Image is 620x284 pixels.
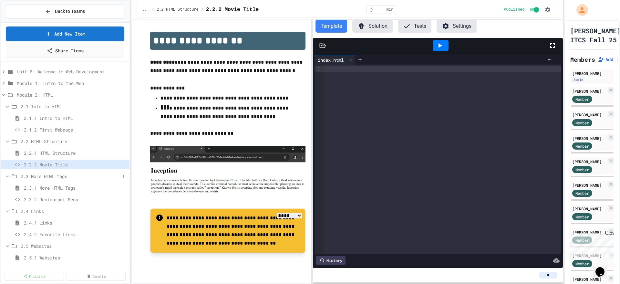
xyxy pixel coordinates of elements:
button: Tests [398,20,431,33]
div: [PERSON_NAME] [572,182,606,188]
span: 2.3 More HTML tags [21,173,120,180]
span: Published [504,7,525,12]
span: 2.4.1 Links [24,219,127,226]
span: Unit 0: Welcome to Web Development [17,68,127,75]
div: [PERSON_NAME] [572,206,606,212]
div: [PERSON_NAME] [572,70,612,76]
span: ... [142,7,149,12]
span: 2.1 Into to HTML [21,103,127,110]
span: Member [575,96,589,102]
div: index.html [315,55,355,65]
span: 2.4 Links [21,208,127,215]
span: 2.2 HTML Structure [21,138,127,145]
span: 2.4.2 Favorite Links [24,231,127,238]
div: index.html [315,57,347,63]
div: [PERSON_NAME] [572,229,606,235]
span: Member [575,143,589,149]
a: Publish [5,272,64,281]
span: 2.3.2 Restaurant Menu [24,196,127,203]
span: Member [575,190,589,196]
span: Back to Teams [55,8,85,15]
span: 2.2.2 Movie Title [206,6,259,14]
span: / [201,7,203,12]
span: Member [575,120,589,126]
button: Template [315,20,347,33]
div: Content is published and visible to students [504,6,540,14]
span: 2.1.2 First Webpage [24,126,127,133]
a: Share Items [6,44,124,58]
span: 2.5.1 Websites [24,254,127,261]
a: Delete [67,272,126,281]
span: Member [575,167,589,173]
button: Add [598,56,613,63]
a: Add New Item [6,26,124,41]
div: 1 [315,66,321,72]
span: 2.3.1 More HTML Tags [24,184,127,191]
span: | [616,56,619,63]
button: More options [120,173,127,180]
iframe: chat widget [593,258,614,278]
div: [PERSON_NAME] [572,112,606,118]
div: [PERSON_NAME] [572,159,606,164]
button: Settings [437,20,477,33]
span: Member [575,214,589,220]
div: Chat with us now!Close [3,3,45,41]
iframe: chat widget [566,230,614,258]
span: min [387,7,394,12]
span: 2.2.2 Movie Title [24,161,127,168]
span: 2.5.2 The Maze [24,266,127,273]
span: Module 2: HTML [17,91,127,98]
div: [PERSON_NAME] [572,88,606,94]
span: 2.5 Websites [21,243,127,249]
span: 2.1.1 Intro to HTML [24,115,127,121]
div: [PERSON_NAME] [572,276,606,282]
span: Module 1: Intro to the Web [17,80,127,87]
div: History [316,256,346,265]
span: Member [575,261,589,267]
button: Solution [352,20,393,33]
h2: Members [570,55,595,64]
div: Admin [572,77,584,82]
button: Back to Teams [6,5,124,18]
span: 2.2 HTML Structure [157,7,199,12]
span: / [152,7,154,12]
div: [PERSON_NAME] [572,135,606,141]
div: My Account [570,3,590,17]
span: 2.2.1 HTML Structure [24,150,127,156]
